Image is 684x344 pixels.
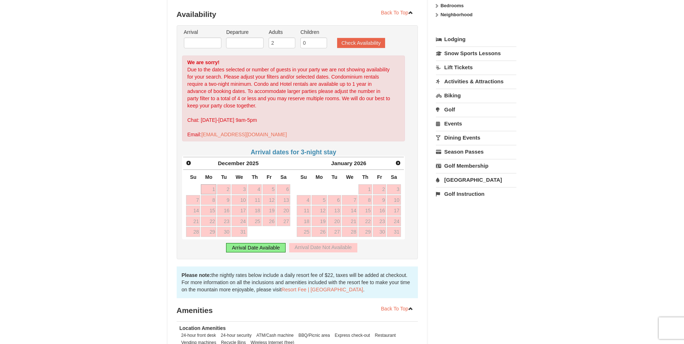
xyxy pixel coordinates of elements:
[235,174,243,180] span: Wednesday
[441,3,464,8] strong: Bedrooms
[277,206,290,216] a: 20
[186,216,200,226] a: 21
[331,174,337,180] span: Tuesday
[436,75,516,88] a: Activities & Attractions
[315,174,323,180] span: Monday
[387,216,401,226] a: 24
[186,195,200,205] a: 7
[346,174,354,180] span: Wednesday
[342,195,358,205] a: 7
[387,184,401,194] a: 3
[342,227,358,237] a: 28
[281,174,287,180] span: Saturday
[277,195,290,205] a: 13
[177,266,418,298] div: the nightly rates below include a daily resort fee of $22, taxes will be added at checkout. For m...
[186,206,200,216] a: 14
[226,243,286,252] div: Arrival Date Available
[436,47,516,60] a: Snow Sports Lessons
[387,227,401,237] a: 31
[337,38,385,48] button: Check Availability
[297,216,311,226] a: 18
[277,216,290,226] a: 27
[376,7,418,18] a: Back To Top
[186,160,191,166] span: Prev
[190,174,197,180] span: Sunday
[436,187,516,200] a: Golf Instruction
[436,173,516,186] a: [GEOGRAPHIC_DATA]
[262,206,276,216] a: 19
[248,216,262,226] a: 25
[248,206,262,216] a: 18
[395,160,401,166] span: Next
[331,160,352,166] span: January
[217,195,231,205] a: 9
[300,28,327,36] label: Children
[262,184,276,194] a: 5
[436,145,516,158] a: Season Passes
[297,332,332,339] li: BBQ/Picnic area
[436,117,516,130] a: Events
[373,216,387,226] a: 23
[289,243,357,252] div: Arrival Date Not Available
[312,206,327,216] a: 12
[354,160,366,166] span: 2026
[441,12,473,17] strong: Neighborhood
[328,206,341,216] a: 13
[393,158,403,168] a: Next
[312,216,327,226] a: 19
[184,28,221,36] label: Arrival
[231,216,247,226] a: 24
[297,195,311,205] a: 4
[177,7,418,22] h3: Availability
[255,332,296,339] li: ATM/Cash machine
[358,184,372,194] a: 1
[277,184,290,194] a: 6
[201,206,216,216] a: 15
[231,195,247,205] a: 10
[373,184,387,194] a: 2
[377,174,382,180] span: Friday
[201,216,216,226] a: 22
[182,149,405,156] h4: Arrival dates for 3-night stay
[246,160,259,166] span: 2025
[180,325,226,331] strong: Location Amenities
[358,206,372,216] a: 15
[387,195,401,205] a: 10
[297,227,311,237] a: 25
[231,227,247,237] a: 31
[328,195,341,205] a: 6
[219,332,253,339] li: 24-hour security
[312,227,327,237] a: 26
[231,206,247,216] a: 17
[376,303,418,314] a: Back To Top
[300,174,307,180] span: Sunday
[187,59,220,65] strong: We are sorry!
[373,332,397,339] li: Restaurant
[373,195,387,205] a: 9
[226,28,264,36] label: Departure
[436,33,516,46] a: Lodging
[297,206,311,216] a: 11
[217,227,231,237] a: 30
[282,287,363,292] a: Resort Fee | [GEOGRAPHIC_DATA]
[436,89,516,102] a: Biking
[333,332,372,339] li: Express check-out
[217,216,231,226] a: 23
[269,28,295,36] label: Adults
[248,184,262,194] a: 4
[262,216,276,226] a: 26
[231,184,247,194] a: 3
[373,227,387,237] a: 30
[436,131,516,144] a: Dining Events
[391,174,397,180] span: Saturday
[201,132,287,137] a: [EMAIL_ADDRESS][DOMAIN_NAME]
[358,227,372,237] a: 29
[358,195,372,205] a: 8
[201,227,216,237] a: 29
[186,227,200,237] a: 28
[362,174,368,180] span: Thursday
[201,184,216,194] a: 1
[182,56,405,141] div: Due to the dates selected or number of guests in your party we are not showing availability for y...
[182,272,211,278] strong: Please note:
[436,103,516,116] a: Golf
